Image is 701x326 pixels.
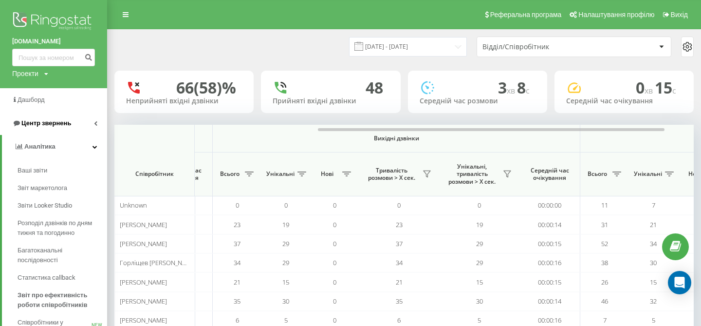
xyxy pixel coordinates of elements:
span: 35 [396,297,403,306]
span: хв [507,85,517,96]
span: 30 [282,297,289,306]
span: Ваші звіти [18,166,47,175]
a: Звіт маркетолога [18,179,107,197]
input: Пошук за номером [12,49,95,66]
a: [DOMAIN_NAME] [12,37,95,46]
span: Звіти Looker Studio [18,201,72,211]
span: Аналiтика [24,143,55,150]
a: Звіт про ефективність роботи співробітників [18,287,107,314]
span: [PERSON_NAME] [120,316,167,325]
span: 21 [650,220,657,229]
div: Відділ/Співробітник [482,43,599,51]
span: Середній час очікування [527,167,572,182]
div: Середній час очікування [566,97,682,105]
span: 37 [396,239,403,248]
span: 7 [603,316,607,325]
span: 21 [234,278,240,287]
span: 11 [601,201,608,210]
div: Прийняті вхідні дзвінки [273,97,388,105]
div: Неприйняті вхідні дзвінки [126,97,242,105]
a: Статистика callback [18,269,107,287]
span: Звіт маркетолога [18,183,67,193]
span: 15 [282,278,289,287]
span: 32 [650,297,657,306]
td: 00:00:00 [519,196,580,215]
td: 00:00:14 [519,292,580,311]
img: Ringostat logo [12,10,95,34]
div: Середній час розмови [420,97,535,105]
span: Звіт про ефективність роботи співробітників [18,290,102,310]
span: Всього [585,170,609,178]
span: 0 [333,258,336,267]
span: 8 [517,77,530,98]
div: Open Intercom Messenger [668,271,691,294]
span: 15 [650,278,657,287]
span: 37 [234,239,240,248]
span: Розподіл дзвінків по дням тижня та погодинно [18,218,102,238]
span: Вихідні дзвінки [236,134,557,142]
span: 3 [498,77,517,98]
span: Горліщев [PERSON_NAME] [120,258,197,267]
span: 0 [333,316,336,325]
span: 34 [234,258,240,267]
span: 29 [282,258,289,267]
span: 0 [333,220,336,229]
span: 19 [476,220,483,229]
td: 00:00:15 [519,272,580,291]
div: 48 [366,78,383,97]
span: 34 [396,258,403,267]
span: Всього [218,170,242,178]
span: 15 [655,77,676,98]
span: 23 [396,220,403,229]
span: Унікальні [634,170,662,178]
span: Unknown [120,201,147,210]
span: 5 [478,316,481,325]
div: Проекти [12,69,38,78]
div: 66 (58)% [176,78,236,97]
span: 29 [476,239,483,248]
span: 52 [601,239,608,248]
span: 5 [284,316,288,325]
span: Нові [315,170,339,178]
span: 0 [284,201,288,210]
span: Співробітник [123,170,186,178]
span: 29 [476,258,483,267]
td: 00:00:16 [519,253,580,272]
span: [PERSON_NAME] [120,278,167,287]
span: 0 [636,77,655,98]
span: 19 [282,220,289,229]
span: [PERSON_NAME] [120,220,167,229]
span: хв [645,85,655,96]
span: 0 [478,201,481,210]
span: Реферальна програма [490,11,562,19]
span: 0 [333,239,336,248]
span: 7 [652,201,655,210]
span: Унікальні [266,170,295,178]
a: Аналiтика [2,135,107,158]
span: 29 [282,239,289,248]
span: 5 [652,316,655,325]
span: 21 [396,278,403,287]
span: Вихід [671,11,688,19]
span: 35 [234,297,240,306]
span: 38 [601,258,608,267]
a: Звіти Looker Studio [18,197,107,214]
span: Центр звернень [21,119,71,127]
span: 0 [236,201,239,210]
a: Розподіл дзвінків по дням тижня та погодинно [18,214,107,242]
span: 0 [333,297,336,306]
span: 26 [601,278,608,287]
td: 00:00:15 [519,234,580,253]
span: 6 [236,316,239,325]
span: 15 [476,278,483,287]
span: Тривалість розмови > Х сек. [364,167,420,182]
span: Унікальні, тривалість розмови > Х сек. [444,163,500,186]
a: Ваші звіти [18,162,107,179]
span: [PERSON_NAME] [120,239,167,248]
a: Багатоканальні послідовності [18,242,107,269]
span: Налаштування профілю [578,11,654,19]
span: 6 [397,316,401,325]
span: Багатоканальні послідовності [18,246,102,265]
span: 30 [476,297,483,306]
span: Статистика callback [18,273,75,283]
